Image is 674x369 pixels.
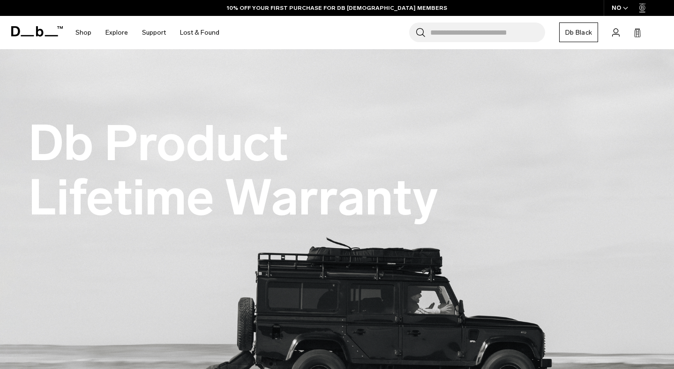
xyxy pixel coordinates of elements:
[227,4,447,12] a: 10% OFF YOUR FIRST PURCHASE FOR DB [DEMOGRAPHIC_DATA] MEMBERS
[68,16,226,49] nav: Main Navigation
[180,16,219,49] a: Lost & Found
[105,16,128,49] a: Explore
[559,22,598,42] a: Db Black
[28,117,450,225] h1: Db Product Lifetime Warranty
[142,16,166,49] a: Support
[75,16,91,49] a: Shop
